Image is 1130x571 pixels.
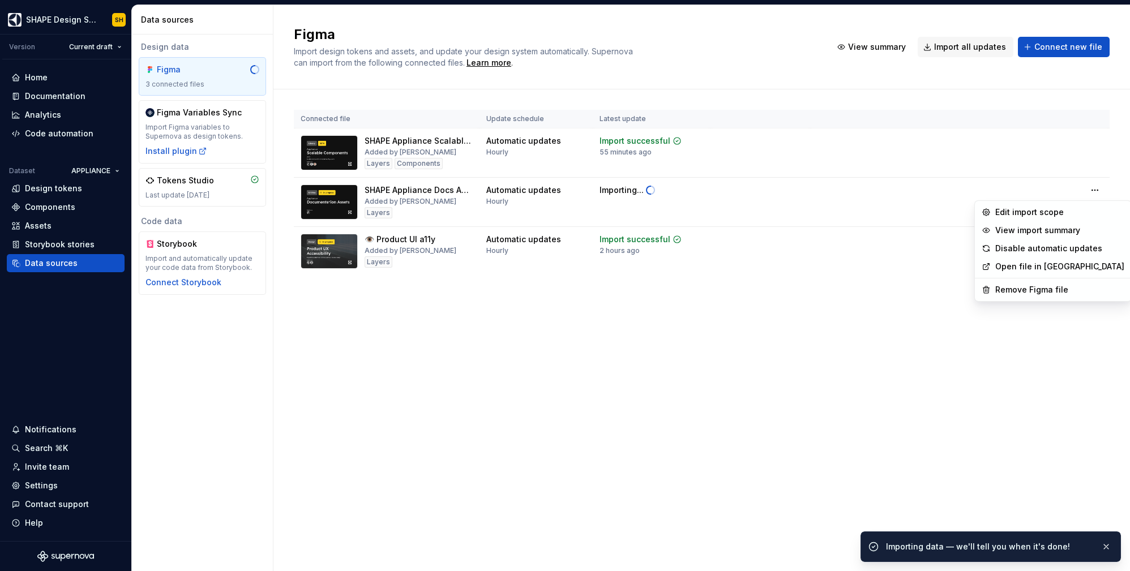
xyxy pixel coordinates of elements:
[995,284,1124,295] div: Remove Figma file
[995,261,1124,272] a: Open file in [GEOGRAPHIC_DATA]
[886,541,1092,552] div: Importing data — we'll tell you when it's done!
[995,243,1124,254] div: Disable automatic updates
[995,225,1124,236] div: View import summary
[995,207,1124,218] div: Edit import scope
